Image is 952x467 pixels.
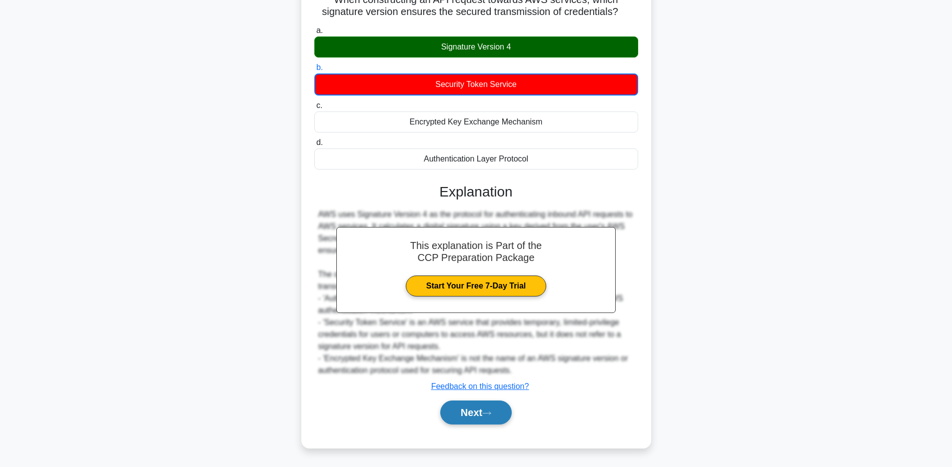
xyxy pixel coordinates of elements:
a: Feedback on this question? [431,382,529,390]
div: Security Token Service [314,73,638,95]
button: Next [440,400,512,424]
div: Encrypted Key Exchange Mechanism [314,111,638,132]
h3: Explanation [320,183,632,200]
div: AWS uses Signature Version 4 as the protocol for authenticating inbound API requests to AWS servi... [318,208,634,376]
span: b. [316,63,323,71]
span: d. [316,138,323,146]
a: Start Your Free 7-Day Trial [406,275,546,296]
span: a. [316,26,323,34]
span: c. [316,101,322,109]
div: Signature Version 4 [314,36,638,57]
div: Authentication Layer Protocol [314,148,638,169]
